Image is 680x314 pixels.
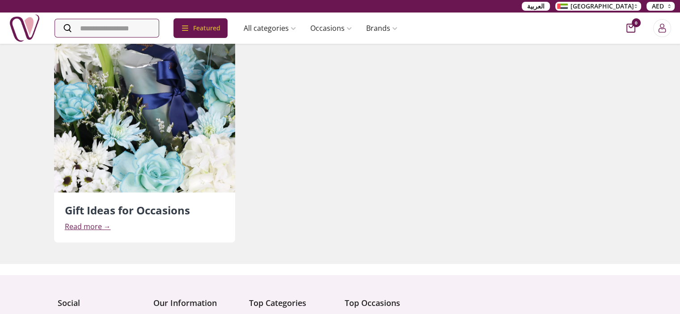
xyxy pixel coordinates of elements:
[652,2,664,11] span: AED
[646,2,675,11] button: AED
[153,297,240,309] h4: Our Information
[359,19,405,37] a: Brands
[65,222,111,231] span: Read more →
[54,12,235,243] a: Gift Ideas for OccasionsGift Ideas for OccasionsRead more →
[55,19,159,37] input: Search
[527,2,545,11] span: العربية
[557,4,568,9] img: Arabic_dztd3n.png
[249,297,336,309] h4: Top Categories
[626,24,635,33] button: cart-button
[65,203,224,218] h2: Gift Ideas for Occasions
[237,19,303,37] a: All categories
[303,19,359,37] a: Occasions
[345,297,431,309] h4: Top Occasions
[58,297,144,309] h4: Social
[653,19,671,37] button: Login
[570,2,634,11] span: [GEOGRAPHIC_DATA]
[632,18,641,27] span: 0
[173,18,228,38] div: Featured
[555,2,641,11] button: [GEOGRAPHIC_DATA]
[9,13,40,44] img: Nigwa-uae-gifts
